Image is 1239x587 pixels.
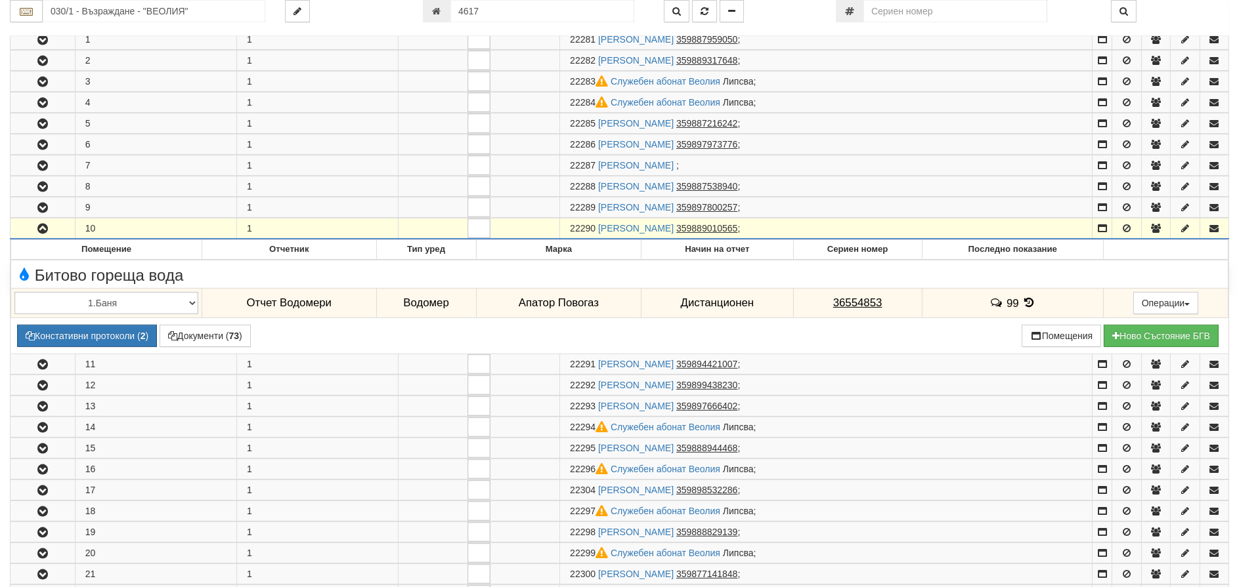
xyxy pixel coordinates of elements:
[11,240,202,260] th: Помещение
[560,480,1093,500] td: ;
[570,139,596,150] span: Партида №
[236,134,398,155] td: 1
[75,92,236,113] td: 4
[75,354,236,374] td: 11
[236,354,398,374] td: 1
[723,464,754,474] span: Липсва
[75,51,236,71] td: 2
[75,564,236,584] td: 21
[676,34,737,45] tcxspan: Call 359887959050 via 3CX
[570,223,596,233] span: Партида №
[75,29,236,50] td: 1
[570,359,596,369] span: Партида №
[989,296,1007,309] span: История на забележките
[570,485,596,495] span: Партида №
[236,29,398,50] td: 1
[247,296,332,309] span: Отчет Водомери
[229,331,240,341] b: 73
[560,29,1093,50] td: ;
[723,422,754,432] span: Липсва
[75,543,236,563] td: 20
[922,240,1103,260] th: Последно показание
[75,134,236,155] td: 6
[641,288,793,318] td: Дистанционен
[723,76,754,87] span: Липсва
[560,155,1093,176] td: ;
[1022,325,1102,347] button: Помещения
[676,55,737,66] tcxspan: Call 359889317648 via 3CX
[236,155,398,176] td: 1
[75,438,236,458] td: 15
[598,139,674,150] a: [PERSON_NAME]
[570,202,596,213] span: Партида №
[560,375,1093,395] td: ;
[202,240,376,260] th: Отчетник
[598,223,674,233] a: [PERSON_NAME]
[75,71,236,92] td: 3
[236,522,398,542] td: 1
[75,113,236,134] td: 5
[75,480,236,500] td: 17
[833,296,882,309] tcxspan: Call 36554853 via 3CX
[570,443,596,453] span: Партида №
[75,176,236,197] td: 8
[611,97,720,108] a: Служебен абонат Веолия
[236,71,398,92] td: 1
[793,240,922,260] th: Сериен номер
[570,548,611,558] span: Партида №
[598,485,674,495] a: [PERSON_NAME]
[676,401,737,411] tcxspan: Call 359897666402 via 3CX
[236,564,398,584] td: 1
[560,354,1093,374] td: ;
[236,92,398,113] td: 1
[560,417,1093,437] td: ;
[570,401,596,411] span: Партида №
[598,34,674,45] a: [PERSON_NAME]
[236,218,398,239] td: 1
[560,197,1093,218] td: ;
[676,202,737,213] tcxspan: Call 359897800257 via 3CX
[641,240,793,260] th: Начин на отчет
[560,438,1093,458] td: ;
[598,443,674,453] a: [PERSON_NAME]
[75,155,236,176] td: 7
[1007,296,1019,309] span: 99
[676,485,737,495] tcxspan: Call 359898532286 via 3CX
[611,422,720,432] a: Служебен абонат Веолия
[476,240,641,260] th: Марка
[560,218,1093,239] td: ;
[14,267,183,284] span: Битово гореща вода
[570,527,596,537] span: Партида №
[676,181,737,192] tcxspan: Call 359887538940 via 3CX
[476,288,641,318] td: Апатор Повогаз
[611,464,720,474] a: Служебен абонат Веолия
[723,506,754,516] span: Липсва
[75,417,236,437] td: 14
[598,160,674,171] a: [PERSON_NAME]
[1104,325,1219,347] button: Новo Състояние БГВ
[570,76,611,87] span: Партида №
[560,113,1093,134] td: ;
[560,92,1093,113] td: ;
[570,34,596,45] span: Партида №
[570,506,611,516] span: Партида №
[1022,296,1036,309] span: История на показанията
[723,97,754,108] span: Липсва
[676,443,737,453] tcxspan: Call 359888944468 via 3CX
[611,506,720,516] a: Служебен абонат Веолия
[676,223,737,233] tcxspan: Call 359889010565 via 3CX
[236,480,398,500] td: 1
[160,325,251,347] button: Документи (73)
[376,288,476,318] td: Водомер
[598,202,674,213] a: [PERSON_NAME]
[611,548,720,558] a: Служебен абонат Веолия
[560,396,1093,416] td: ;
[376,240,476,260] th: Тип уред
[560,564,1093,584] td: ;
[570,160,596,171] span: Партида №
[75,218,236,239] td: 10
[141,331,146,341] b: 2
[676,118,737,129] tcxspan: Call 359887216242 via 3CX
[75,375,236,395] td: 12
[598,55,674,66] a: [PERSON_NAME]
